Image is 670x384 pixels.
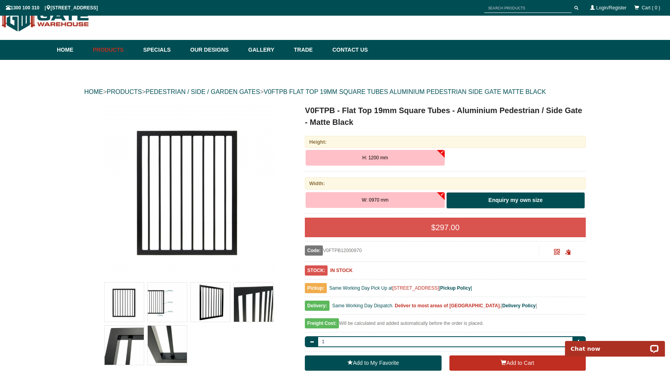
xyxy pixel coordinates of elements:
a: PRODUCTS [107,88,142,95]
a: V0FTPB - Flat Top 19mm Square Tubes - Aluminium Pedestrian / Side Gate - Matte Black - H: 1200 mm... [85,105,292,277]
b: Enquiry my own size [489,197,543,203]
a: Click to enlarge and scan to share. [554,250,560,256]
span: Code: [305,245,323,256]
span: Click to copy the URL [565,249,571,255]
a: Login/Register [596,5,627,11]
a: Gallery [244,40,290,60]
div: Width: [305,177,586,189]
span: Same Working Day Pick Up at [ ] [329,285,472,291]
div: Will be calculated and added automatically before the order is placed. [305,319,586,332]
a: Products [89,40,139,60]
img: V0FTPB - Flat Top 19mm Square Tubes - Aluminium Pedestrian / Side Gate - Matte Black [148,326,187,365]
a: Contact Us [328,40,368,60]
span: Pickup: [305,283,326,293]
iframe: LiveChat chat widget [560,332,670,357]
a: Enquiry my own size [446,192,585,209]
a: Specials [139,40,187,60]
a: Add to My Favorite [305,355,441,371]
img: V0FTPB - Flat Top 19mm Square Tubes - Aluminium Pedestrian / Side Gate - Matte Black [148,283,187,322]
button: W: 0970 mm [306,192,444,208]
b: Deliver to most areas of [GEOGRAPHIC_DATA]. [395,303,501,308]
span: 1300 100 310 | [STREET_ADDRESS] [6,5,98,11]
img: V0FTPB - Flat Top 19mm Square Tubes - Aluminium Pedestrian / Side Gate - Matte Black [105,283,144,322]
span: 297.00 [436,223,460,232]
div: Height: [305,136,586,148]
span: H: 1200 mm [362,155,388,160]
b: IN STOCK [330,268,353,273]
h1: V0FTPB - Flat Top 19mm Square Tubes - Aluminium Pedestrian / Side Gate - Matte Black [305,105,586,128]
span: W: 0970 mm [362,197,389,203]
span: Freight Cost: [305,318,339,328]
div: > > > [84,79,586,105]
a: HOME [84,88,103,95]
div: [ ] [305,301,586,315]
button: H: 1200 mm [306,150,444,166]
img: V0FTPB - Flat Top 19mm Square Tubes - Aluminium Pedestrian / Side Gate - Matte Black [191,283,230,322]
a: PEDESTRIAN / SIDE / GARDEN GATES [145,88,260,95]
span: Same Working Day Dispatch. [332,303,394,308]
a: Pickup Policy [440,285,471,291]
div: $ [305,218,586,237]
a: Trade [290,40,328,60]
a: V0FTPB FLAT TOP 19MM SQUARE TUBES ALUMINIUM PEDESTRIAN SIDE GATE MATTE BLACK [264,88,546,95]
a: Delivery Policy [502,303,536,308]
img: V0FTPB - Flat Top 19mm Square Tubes - Aluminium Pedestrian / Side Gate - Matte Black - H: 1200 mm... [103,105,275,277]
span: STOCK: [305,265,328,276]
a: Our Designs [187,40,244,60]
a: Home [57,40,89,60]
div: V0FTPB12000970 [305,245,539,256]
span: Delivery: [305,301,330,311]
input: SEARCH PRODUCTS [484,3,572,13]
button: Add to Cart [449,355,586,371]
a: [STREET_ADDRESS] [393,285,439,291]
span: Cart ( 0 ) [642,5,660,11]
img: V0FTPB - Flat Top 19mm Square Tubes - Aluminium Pedestrian / Side Gate - Matte Black [234,283,273,322]
img: V0FTPB - Flat Top 19mm Square Tubes - Aluminium Pedestrian / Side Gate - Matte Black [105,326,144,365]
